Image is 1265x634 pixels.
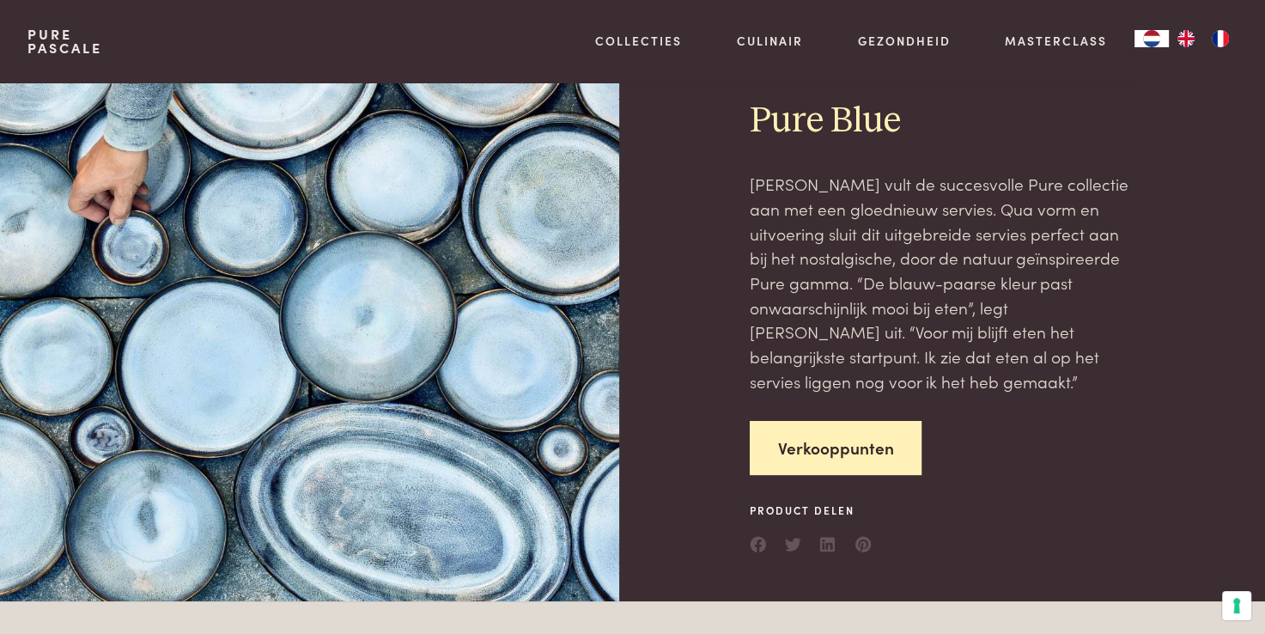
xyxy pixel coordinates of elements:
p: [PERSON_NAME] vult de succesvolle Pure collectie aan met een gloednieuw servies. Qua vorm en uitv... [750,172,1135,393]
a: Verkooppunten [750,421,922,475]
aside: Language selected: Nederlands [1134,30,1238,47]
span: Product delen [750,503,873,518]
a: Collecties [595,32,682,50]
button: Uw voorkeuren voor toestemming voor trackingtechnologieën [1222,591,1251,620]
a: NL [1134,30,1169,47]
a: EN [1169,30,1203,47]
a: Culinair [737,32,803,50]
a: Gezondheid [858,32,951,50]
a: Masterclass [1005,32,1107,50]
a: FR [1203,30,1238,47]
h2: Pure Blue [750,99,1135,144]
a: PurePascale [27,27,102,55]
ul: Language list [1169,30,1238,47]
div: Language [1134,30,1169,47]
